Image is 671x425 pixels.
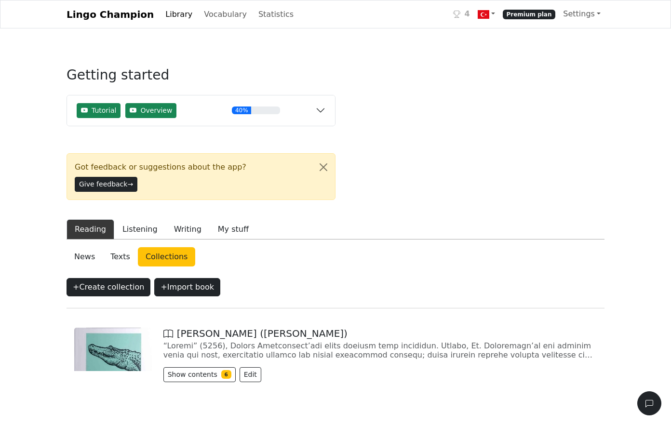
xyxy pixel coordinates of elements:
[154,280,224,289] a: +Import book
[67,67,335,91] h3: Getting started
[138,247,195,266] a: Collections
[166,219,210,239] button: Writing
[200,5,251,24] a: Vocabulary
[240,372,261,381] a: Edit
[163,341,597,359] div: “Loremi” (5256), Dolors Ametconsect’adi elits doeiusm temp incididun. Utlabo, Et. Doloremagn’al e...
[499,4,560,24] a: Premium plan
[240,367,261,382] button: Edit
[478,9,489,20] img: tr.svg
[210,219,257,239] button: My stuff
[67,278,150,296] button: +Create collection
[449,4,473,24] a: 4
[67,247,103,266] a: News
[77,103,121,118] button: Tutorial
[67,280,154,289] a: +Create collection
[221,370,231,379] span: 6
[154,278,220,296] button: +Import book
[312,154,335,181] button: Close alert
[75,177,137,192] button: Give feedback→
[163,328,348,339] span: [PERSON_NAME] ([PERSON_NAME])
[67,95,335,126] button: TutorialOverview40%
[75,161,246,173] span: Got feedback or suggestions about the app?
[232,106,251,114] div: 40%
[163,367,236,382] button: Show contents6
[464,8,470,20] span: 4
[67,219,114,239] button: Reading
[559,4,604,24] a: Settings
[255,5,297,24] a: Statistics
[161,5,196,24] a: Library
[74,328,152,371] img: image-1757169099387.jpg
[67,5,154,24] a: Lingo Champion
[92,106,116,116] span: Tutorial
[114,219,166,239] button: Listening
[103,247,138,266] a: Texts
[503,10,556,19] span: Premium plan
[140,106,172,116] span: Overview
[125,103,176,118] button: Overview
